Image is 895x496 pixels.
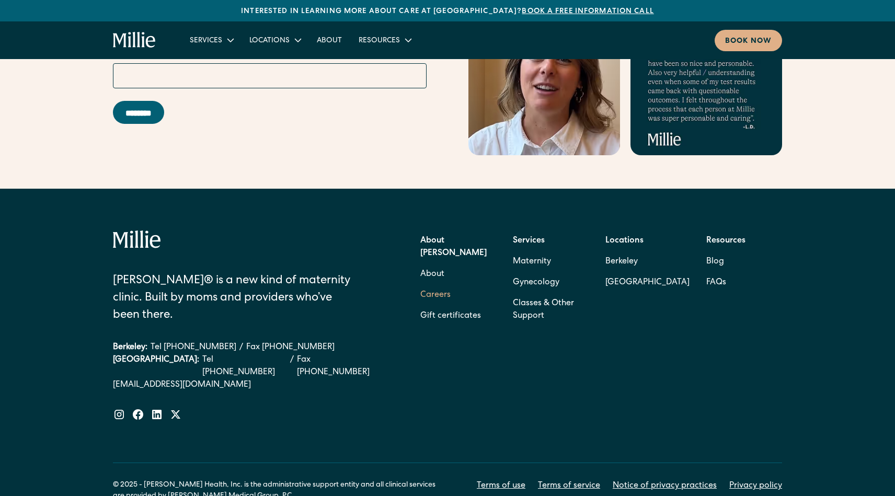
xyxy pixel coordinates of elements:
strong: Locations [605,237,644,245]
div: [PERSON_NAME]® is a new kind of maternity clinic. Built by moms and providers who’ve been there. [113,273,359,325]
a: FAQs [706,272,726,293]
div: Services [190,36,222,47]
div: / [239,341,243,354]
div: Resources [350,31,419,49]
div: Resources [359,36,400,47]
a: Terms of service [538,480,600,492]
a: Blog [706,251,724,272]
div: Locations [249,36,290,47]
a: About [308,31,350,49]
a: Berkeley [605,251,690,272]
a: Gift certificates [420,306,481,327]
div: Locations [241,31,308,49]
div: / [290,354,294,379]
a: Fax [PHONE_NUMBER] [297,354,384,379]
a: Book now [715,30,782,51]
a: home [113,32,156,49]
div: Book now [725,36,772,47]
strong: Services [513,237,545,245]
a: Book a free information call [522,8,653,15]
a: Classes & Other Support [513,293,589,327]
a: Careers [420,285,451,306]
a: Maternity [513,251,551,272]
a: About [420,264,444,285]
a: Tel [PHONE_NUMBER] [151,341,236,354]
a: [GEOGRAPHIC_DATA] [605,272,690,293]
a: Fax [PHONE_NUMBER] [246,341,335,354]
a: Notice of privacy practices [613,480,717,492]
a: Tel [PHONE_NUMBER] [202,354,287,379]
a: Terms of use [477,480,525,492]
a: [EMAIL_ADDRESS][DOMAIN_NAME] [113,379,384,391]
a: Gynecology [513,272,559,293]
div: [GEOGRAPHIC_DATA]: [113,354,199,379]
div: Services [181,31,241,49]
a: Privacy policy [729,480,782,492]
strong: About [PERSON_NAME] [420,237,487,258]
strong: Resources [706,237,745,245]
div: Berkeley: [113,341,147,354]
